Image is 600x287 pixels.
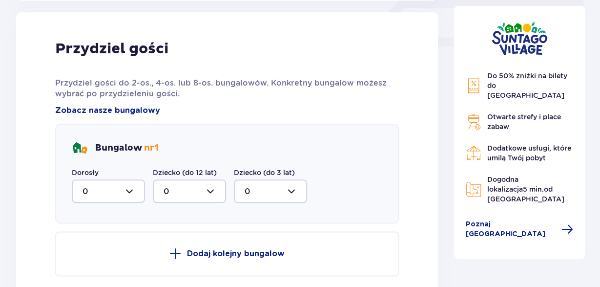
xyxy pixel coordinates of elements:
img: Restaurant Icon [466,145,481,161]
a: Poznaj [GEOGRAPHIC_DATA] [466,220,573,239]
p: Bungalow [95,142,159,154]
span: Poznaj [GEOGRAPHIC_DATA] [466,220,556,239]
span: Do 50% zniżki na bilety do [GEOGRAPHIC_DATA] [487,72,567,99]
span: 5 min. [523,185,544,193]
span: Dogodna lokalizacja od [GEOGRAPHIC_DATA] [487,176,564,203]
button: Dodaj kolejny bungalow [55,231,399,276]
img: bungalows Icon [72,140,87,156]
p: Przydziel gości do 2-os., 4-os. lub 8-os. bungalowów. Konkretny bungalow możesz wybrać po przydzi... [55,78,399,99]
p: Przydziel gości [55,40,168,58]
a: Zobacz nasze bungalowy [55,105,160,116]
span: nr 1 [144,142,159,154]
img: Discount Icon [466,78,481,94]
label: Dziecko (do 3 lat) [234,168,295,177]
span: Otwarte strefy i place zabaw [487,113,561,131]
img: Map Icon [466,181,481,197]
img: Suntago Village [492,22,547,55]
label: Dorosły [72,168,99,177]
p: Dodaj kolejny bungalow [187,248,285,259]
label: Dziecko (do 12 lat) [153,168,217,177]
img: Grill Icon [466,114,481,130]
span: Dodatkowe usługi, które umilą Twój pobyt [487,144,571,162]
